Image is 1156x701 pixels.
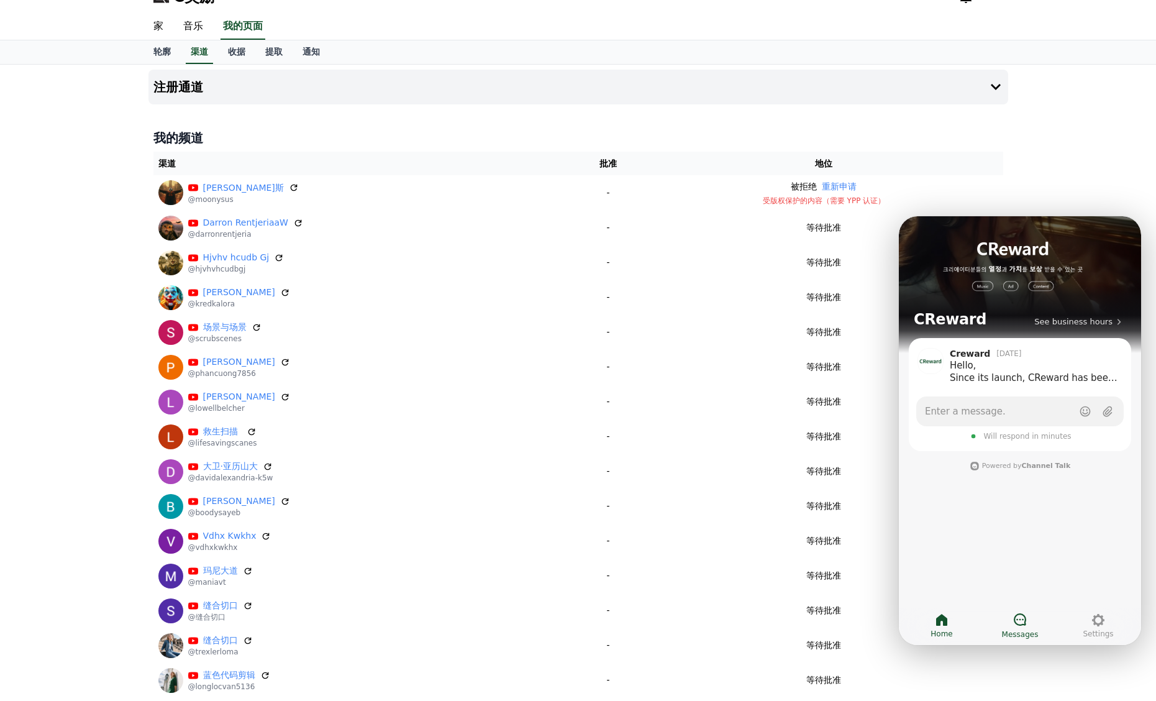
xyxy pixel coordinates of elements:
font: @kredkalora [188,300,235,308]
a: 蓝色代码剪辑 [203,669,255,682]
a: 渠道 [186,40,213,64]
font: 轮廓 [153,47,171,57]
font: Vdhx Kwkhx [203,531,257,541]
a: [PERSON_NAME]斯 [203,181,284,195]
font: - [607,257,610,267]
font: 救生扫描 [203,426,238,436]
img: 穆尼·苏斯 [158,180,183,205]
font: - [607,222,610,232]
font: 批准 [599,158,617,168]
a: 通知 [293,40,330,64]
img: 大卫·亚历山大 [158,459,183,484]
font: - [607,501,610,511]
a: [PERSON_NAME] [203,286,275,299]
font: 受版权保护的内容（需要 YPP 认证） [763,196,885,205]
font: @hjvhvhcudbgj [188,265,246,273]
font: 等待批准 [806,536,841,546]
font: 缝合切口 [203,635,238,645]
img: 救生扫描 [158,424,183,449]
font: @boodysayeb [188,508,241,517]
img: 缝合切口 [158,598,183,623]
a: [PERSON_NAME] [203,495,275,508]
font: 通知 [303,47,320,57]
iframe: Channel chat [899,216,1141,645]
a: Vdhx Kwkhx [203,529,257,543]
a: [PERSON_NAME] [203,390,275,403]
font: 蓝色代码剪辑 [203,670,255,680]
button: 注册通道 [148,70,1008,104]
font: @scrubscenes [188,334,242,343]
a: 收据 [218,40,255,64]
font: @phancuong7856 [188,369,257,378]
img: 场景与场景 [158,320,183,345]
font: 家 [153,20,163,32]
font: 等待批准 [806,362,841,372]
font: 渠道 [191,47,208,57]
font: 等待批准 [806,257,841,267]
font: - [607,327,610,337]
img: 蓝色代码剪辑 [158,668,183,693]
font: @moonysus [188,195,234,204]
a: Hjvhv hcudb Gj [203,251,270,264]
a: [PERSON_NAME] [203,355,275,369]
img: 潘强 [158,355,183,380]
font: [PERSON_NAME] [203,287,275,297]
font: Hjvhv hcudb Gj [203,252,270,262]
img: Vdhx Kwkhx [158,529,183,554]
font: @maniavt [188,578,226,587]
a: 家 [143,14,173,40]
font: 提取 [265,47,283,57]
img: Hjvhv hcudb Gj [158,250,183,275]
font: [PERSON_NAME] [203,496,275,506]
a: 玛尼大道 [203,564,238,577]
font: 等待批准 [806,431,841,441]
font: [PERSON_NAME] [203,357,275,367]
font: 缝合切口 [203,600,238,610]
img: 克雷德卡·洛拉 [158,285,183,310]
font: 等待批准 [806,570,841,580]
font: [PERSON_NAME] [203,392,275,401]
a: 轮廓 [143,40,181,64]
font: - [607,362,610,372]
font: [PERSON_NAME]斯 [203,183,284,193]
a: 音乐 [173,14,213,40]
img: 缝合切口 [158,633,183,658]
font: 等待批准 [806,292,841,302]
a: 我的页面 [221,14,265,40]
font: 地位 [815,158,832,168]
font: - [607,605,610,615]
font: 注册通道 [153,80,203,94]
font: 音乐 [183,20,203,32]
img: 布迪·萨耶布 [158,494,183,519]
font: 等待批准 [806,327,841,337]
font: - [607,431,610,441]
img: Darron RentjeriaaW [158,216,183,241]
font: 等待批准 [806,466,841,476]
font: Darron RentjeriaaW [203,218,288,227]
font: @lifesavingscanes [188,439,257,447]
font: 等待批准 [806,605,841,615]
a: Darron RentjeriaaW [203,216,288,229]
a: 缝合切口 [203,599,238,612]
img: 洛厄尔·贝尔彻 [158,390,183,415]
font: 被拒绝 [791,181,817,191]
font: @darronrentjeria [188,230,252,239]
font: 等待批准 [806,222,841,232]
font: - [607,675,610,685]
font: - [607,536,610,546]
